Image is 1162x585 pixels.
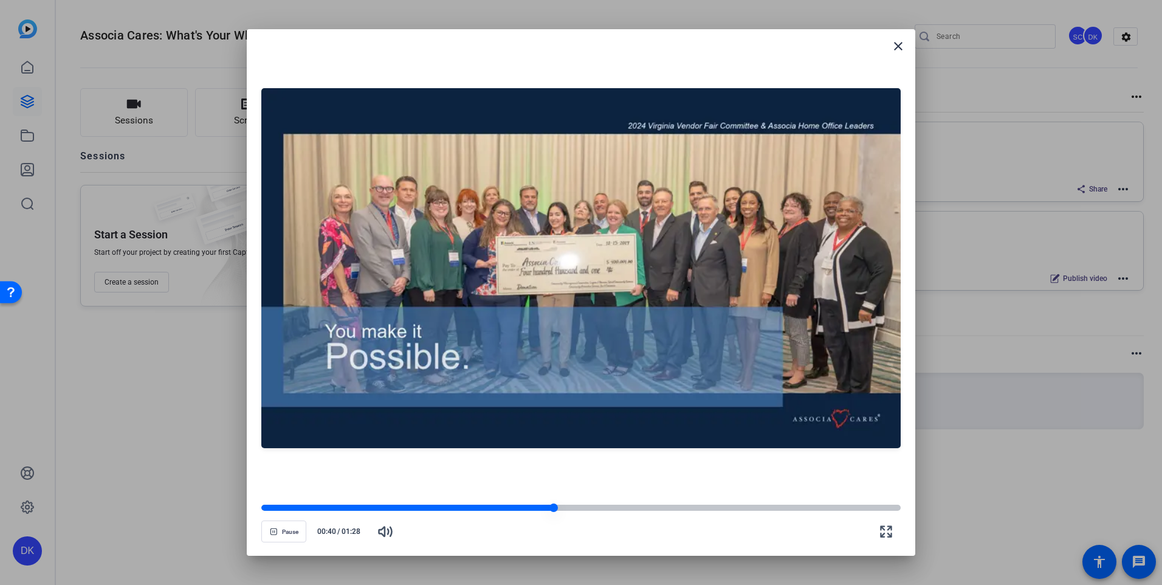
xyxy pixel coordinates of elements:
[342,526,366,537] span: 01:28
[891,39,906,54] mat-icon: close
[282,528,298,536] span: Pause
[871,517,901,546] button: Fullscreen
[371,517,400,546] button: Mute
[311,526,366,537] div: /
[261,521,306,542] button: Pause
[311,526,336,537] span: 00:40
